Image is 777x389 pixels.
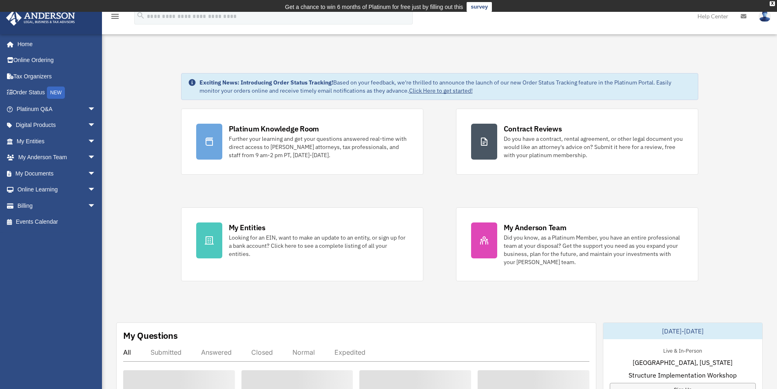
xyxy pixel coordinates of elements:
[229,222,266,233] div: My Entities
[88,117,104,134] span: arrow_drop_down
[6,133,108,149] a: My Entitiesarrow_drop_down
[4,10,77,26] img: Anderson Advisors Platinum Portal
[201,348,232,356] div: Answered
[229,124,319,134] div: Platinum Knowledge Room
[6,84,108,101] a: Order StatusNEW
[6,198,108,214] a: Billingarrow_drop_down
[467,2,492,12] a: survey
[504,233,683,266] div: Did you know, as a Platinum Member, you have an entire professional team at your disposal? Get th...
[88,198,104,214] span: arrow_drop_down
[6,214,108,230] a: Events Calendar
[633,358,733,367] span: [GEOGRAPHIC_DATA], [US_STATE]
[504,135,683,159] div: Do you have a contract, rental agreement, or other legal document you would like an attorney's ad...
[770,1,775,6] div: close
[759,10,771,22] img: User Pic
[6,149,108,166] a: My Anderson Teamarrow_drop_down
[181,109,423,175] a: Platinum Knowledge Room Further your learning and get your questions answered real-time with dire...
[285,2,463,12] div: Get a chance to win 6 months of Platinum for free just by filling out this
[229,135,408,159] div: Further your learning and get your questions answered real-time with direct access to [PERSON_NAM...
[6,68,108,84] a: Tax Organizers
[123,348,131,356] div: All
[6,182,108,198] a: Online Learningarrow_drop_down
[88,133,104,150] span: arrow_drop_down
[136,11,145,20] i: search
[199,78,691,95] div: Based on your feedback, we're thrilled to announce the launch of our new Order Status Tracking fe...
[629,370,737,380] span: Structure Implementation Workshop
[6,117,108,133] a: Digital Productsarrow_drop_down
[292,348,315,356] div: Normal
[6,52,108,69] a: Online Ordering
[657,346,708,354] div: Live & In-Person
[6,101,108,117] a: Platinum Q&Aarrow_drop_down
[181,207,423,281] a: My Entities Looking for an EIN, want to make an update to an entity, or sign up for a bank accoun...
[123,329,178,342] div: My Questions
[110,14,120,21] a: menu
[110,11,120,21] i: menu
[88,182,104,198] span: arrow_drop_down
[6,36,104,52] a: Home
[47,87,65,99] div: NEW
[504,222,567,233] div: My Anderson Team
[456,109,698,175] a: Contract Reviews Do you have a contract, rental agreement, or other legal document you would like...
[151,348,182,356] div: Submitted
[229,233,408,258] div: Looking for an EIN, want to make an update to an entity, or sign up for a bank account? Click her...
[456,207,698,281] a: My Anderson Team Did you know, as a Platinum Member, you have an entire professional team at your...
[603,323,762,339] div: [DATE]-[DATE]
[334,348,365,356] div: Expedited
[88,165,104,182] span: arrow_drop_down
[199,79,333,86] strong: Exciting News: Introducing Order Status Tracking!
[504,124,562,134] div: Contract Reviews
[409,87,473,94] a: Click Here to get started!
[6,165,108,182] a: My Documentsarrow_drop_down
[88,101,104,118] span: arrow_drop_down
[251,348,273,356] div: Closed
[88,149,104,166] span: arrow_drop_down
